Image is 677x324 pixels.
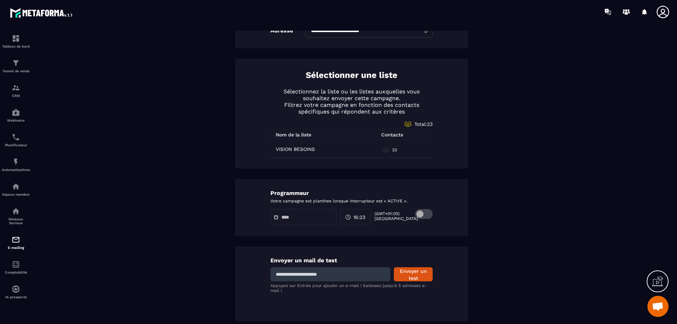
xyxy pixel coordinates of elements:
p: Sélectionnez la liste ou les listes auxquelles vous souhaitez envoyer cette campagne. [270,88,433,102]
span: 16:23 [353,214,365,221]
p: IA prospects [2,295,30,299]
a: formationformationTableau de bord [2,29,30,54]
img: automations [12,158,20,166]
img: formation [12,34,20,43]
p: (GMT+01:00) [GEOGRAPHIC_DATA] [374,211,405,221]
a: formationformationCRM [2,78,30,103]
p: Adresse [270,27,293,34]
img: social-network [12,207,20,215]
p: CRM [2,94,30,98]
img: automations [12,285,20,293]
p: 23 [392,147,397,153]
p: Envoyer un mail de test [270,257,433,264]
a: schedulerschedulerPlanificateur [2,128,30,152]
span: Total: 23 [414,121,433,127]
a: emailemailE-mailing [2,230,30,255]
img: formation [12,84,20,92]
img: automations [12,182,20,191]
p: Contacts [381,132,403,137]
p: Appuyez sur Entrée pour ajouter un e-mail ! Saisissez jusqu'à 5 adresses e-mail ! [270,283,433,293]
p: Webinaire [2,118,30,122]
img: email [12,236,20,244]
a: automationsautomationsWebinaire [2,103,30,128]
p: Espace membre [2,192,30,196]
p: Tunnel de vente [2,69,30,73]
img: accountant [12,260,20,269]
a: automationsautomationsEspace membre [2,177,30,202]
p: Comptabilité [2,270,30,274]
a: Ouvrir le chat [647,296,669,317]
p: Sélectionner une liste [306,69,397,81]
p: Filtrez votre campagne en fonction des contacts spécifiques qui répondent aux critères [270,102,433,115]
p: VISION BESOINS [276,146,315,152]
img: logo [10,6,73,19]
img: scheduler [12,133,20,141]
a: social-networksocial-networkRéseaux Sociaux [2,202,30,230]
img: automations [12,108,20,117]
p: Planificateur [2,143,30,147]
p: Automatisations [2,168,30,172]
p: Nom de la liste [276,132,311,137]
p: Réseaux Sociaux [2,217,30,225]
a: formationformationTunnel de vente [2,54,30,78]
a: accountantaccountantComptabilité [2,255,30,280]
a: automationsautomationsAutomatisations [2,152,30,177]
p: Programmeur [270,190,433,196]
p: Votre campagne est planthee lorsque interrupteur est « ACTIVE ». [270,198,433,204]
img: formation [12,59,20,67]
button: Envoyer un test [394,267,433,281]
p: E-mailing [2,246,30,250]
p: Tableau de bord [2,44,30,48]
